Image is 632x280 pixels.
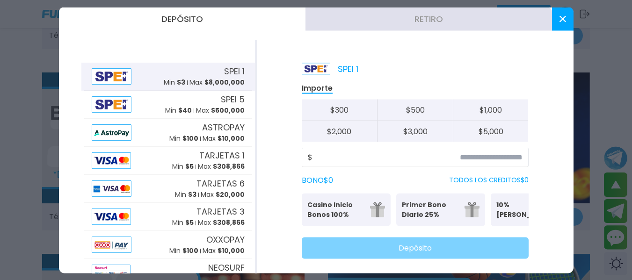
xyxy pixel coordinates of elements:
[196,106,245,115] p: Max
[189,78,245,87] p: Max
[92,236,132,252] img: Alipay
[198,218,245,228] p: Max
[182,246,198,255] span: $ 100
[305,7,552,30] button: Retiro
[164,78,185,87] p: Min
[182,134,198,143] span: $ 100
[199,149,245,162] span: TARJETAS 1
[81,90,255,118] button: AlipaySPEI 5Min $40Max $500,000
[396,193,485,226] button: Primer Bono Diario 25%
[204,78,245,87] span: $ 8,000,000
[302,121,378,142] button: $2,000
[165,106,192,115] p: Min
[221,93,245,106] span: SPEI 5
[308,151,312,163] span: $
[213,218,245,227] span: $ 308,866
[196,177,245,190] span: TARJETAS 6
[302,63,330,74] img: Platform Logo
[218,134,245,143] span: $ 10,000
[178,106,192,115] span: $ 40
[211,106,245,115] span: $ 500,000
[81,174,255,202] button: AlipayTARJETAS 6Min $3Max $20,000
[172,218,194,228] p: Min
[169,134,198,144] p: Min
[92,124,132,140] img: Alipay
[453,121,529,142] button: $5,000
[185,218,194,227] span: $ 5
[188,190,196,199] span: $ 3
[196,205,245,218] span: TARJETAS 3
[307,200,364,219] p: Casino Inicio Bonos 100%
[216,190,245,199] span: $ 20,000
[496,200,553,219] p: 10% [PERSON_NAME]
[370,202,385,217] img: gift
[81,118,255,146] button: AlipayASTROPAYMin $100Max $10,000
[92,152,131,168] img: Alipay
[218,246,245,255] span: $ 10,000
[177,78,185,87] span: $ 3
[453,99,529,121] button: $1,000
[81,202,255,230] button: AlipayTARJETAS 3Min $5Max $308,866
[206,233,245,246] span: OXXOPAY
[201,190,245,200] p: Max
[224,65,245,78] span: SPEI 1
[302,99,378,121] button: $300
[208,261,245,274] span: NEOSURF
[377,121,453,142] button: $3,000
[402,200,459,219] p: Primer Bono Diario 25%
[377,99,453,121] button: $500
[302,237,529,258] button: Depósito
[465,202,479,217] img: gift
[172,162,194,172] p: Min
[169,246,198,256] p: Min
[59,7,305,30] button: Depósito
[185,162,194,171] span: $ 5
[302,174,333,186] label: BONO $ 0
[213,162,245,171] span: $ 308,866
[302,83,333,93] p: Importe
[81,230,255,258] button: AlipayOXXOPAYMin $100Max $10,000
[203,134,245,144] p: Max
[92,180,132,196] img: Alipay
[92,96,132,112] img: Alipay
[449,175,529,185] p: TODOS LOS CREDITOS $ 0
[81,62,255,90] button: AlipaySPEI 1Min $3Max $8,000,000
[198,162,245,172] p: Max
[202,121,245,134] span: ASTROPAY
[491,193,580,226] button: 10% [PERSON_NAME]
[81,146,255,174] button: AlipayTARJETAS 1Min $5Max $308,866
[203,246,245,256] p: Max
[302,62,358,75] p: SPEI 1
[92,208,131,224] img: Alipay
[175,190,196,200] p: Min
[302,193,391,226] button: Casino Inicio Bonos 100%
[92,68,132,84] img: Alipay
